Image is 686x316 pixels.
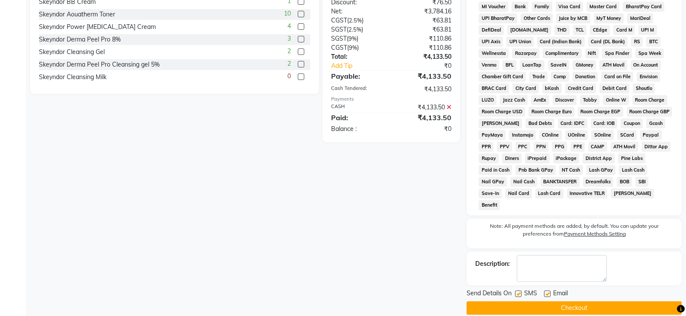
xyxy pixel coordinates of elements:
[39,48,105,57] div: Skeyndor Cleansing Gel
[559,165,583,175] span: NT Cash
[573,72,598,82] span: Donation
[548,60,570,70] span: SaveIN
[552,142,567,152] span: PPG
[637,72,660,82] span: Envision
[642,142,671,152] span: Dittor App
[633,83,655,93] span: Shoutlo
[391,112,458,123] div: ₹4,133.50
[603,95,629,105] span: Online W
[613,25,635,35] span: Card M
[331,26,347,33] span: SGST
[479,13,517,23] span: UPI BharatPay
[512,48,539,58] span: Razorpay
[635,177,648,187] span: SBI
[528,107,574,117] span: Room Charge Euro
[627,107,673,117] span: Room Charge GBP
[348,26,361,33] span: 2.5%
[556,13,590,23] span: Juice by MCB
[479,142,493,152] span: PPR
[525,118,554,128] span: Bad Debts
[391,16,458,25] div: ₹63.81
[601,72,633,82] span: Card on File
[479,188,502,198] span: Save-In
[512,2,528,12] span: Bank
[391,7,458,16] div: ₹3,784.16
[287,59,291,68] span: 2
[475,222,673,241] label: Note: All payment methods are added, by default. You can update your preferences from
[619,165,647,175] span: Lash Cash
[348,35,357,42] span: 9%
[500,95,528,105] span: Jazz Cash
[479,118,522,128] span: [PERSON_NAME]
[331,35,347,42] span: SGST
[391,43,458,52] div: ₹110.86
[479,130,506,140] span: PayMaya
[534,142,549,152] span: PPN
[617,130,637,140] span: SCard
[391,85,458,94] div: ₹4,133.50
[567,188,608,198] span: Innovative TELR
[646,37,660,47] span: BTC
[391,71,458,81] div: ₹4,133.50
[39,22,156,32] div: Skeyndor Power [MEDICAL_DATA] Cream
[553,95,577,105] span: Discover
[479,95,496,105] span: LUZO
[602,48,632,58] span: Spa Finder
[331,44,347,51] span: CGST
[539,130,562,140] span: COnline
[542,83,562,93] span: bKash
[524,289,537,300] span: SMS
[325,52,391,61] div: Total:
[573,60,596,70] span: GMoney
[287,34,291,43] span: 3
[531,95,549,105] span: AmEx
[594,13,624,23] span: MyT Money
[325,103,391,112] div: CASH
[479,25,504,35] span: DefiDeal
[502,60,516,70] span: BFL
[39,10,115,19] div: Skeyndor Aouatherm Toner
[325,85,391,94] div: Cash Tendered:
[585,48,599,58] span: Nift
[618,153,645,163] span: Pine Labs
[391,103,458,112] div: ₹4,133.50
[506,37,534,47] span: UPI Union
[553,289,568,300] span: Email
[505,188,532,198] span: Nail Card
[599,83,629,93] span: Debit Card
[39,35,121,44] div: Skeyndor Derma Peel Pro 8%
[638,25,657,35] span: UPI M
[479,60,499,70] span: Venmo
[479,2,508,12] span: MI Voucher
[541,177,580,187] span: BANKTANSFER
[627,13,653,23] span: MariDeal
[497,142,512,152] span: PPV
[646,118,665,128] span: Gcash
[39,60,160,69] div: Skeyndor Derma Peel Pro Cleansing gel 5%
[467,289,512,300] span: Send Details On
[512,83,539,93] span: City Card
[558,118,587,128] span: Card: IDFC
[611,188,654,198] span: [PERSON_NAME]
[502,153,522,163] span: Diners
[583,177,614,187] span: Dreamfolks
[591,118,618,128] span: Card: IOB
[631,60,661,70] span: On Account
[583,153,615,163] span: District App
[349,17,362,24] span: 2.5%
[509,130,536,140] span: Instamojo
[325,7,391,16] div: Net:
[479,37,503,47] span: UPI Axis
[391,34,458,43] div: ₹110.86
[479,165,512,175] span: Paid in Cash
[591,130,614,140] span: SOnline
[467,301,682,315] button: Checkout
[590,25,610,35] span: CEdge
[578,107,623,117] span: Room Charge EGP
[479,177,507,187] span: Nail GPay
[479,153,499,163] span: Rupay
[39,73,106,82] div: Skeyndor Cleansing Milk
[391,25,458,34] div: ₹63.81
[515,142,530,152] span: PPC
[623,2,664,12] span: BharatPay Card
